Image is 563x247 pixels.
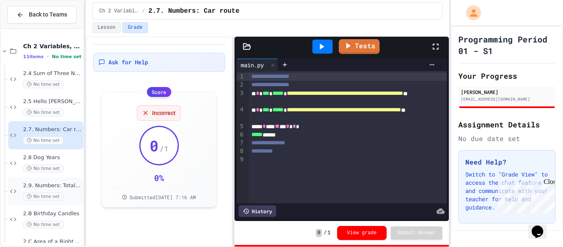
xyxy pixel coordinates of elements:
[23,126,82,133] span: 2.7. Numbers: Car route
[23,42,82,50] span: Ch 2 Variables, Statements & Expressions
[316,229,322,237] span: 0
[7,6,77,24] button: Back to Teams
[23,165,63,172] span: No time set
[152,109,176,117] span: Incorrect
[237,131,245,139] div: 6
[465,157,549,167] h3: Need Help?
[154,172,164,183] div: 0 %
[160,143,169,154] span: / 1
[391,226,443,240] button: Submit Answer
[47,53,49,60] span: •
[23,70,82,77] span: 2.4 Sum of Three Numbers
[465,170,549,212] p: Switch to "Grade View" to access the chat feature and communicate with your teacher for help and ...
[23,182,82,189] span: 2.9. Numbers: Total cost
[23,80,63,88] span: No time set
[23,238,82,245] span: 2.C Area of a Right Triangle
[142,8,145,14] span: /
[92,22,121,33] button: Lesson
[3,3,57,52] div: Chat with us now!Close
[237,155,245,164] div: 9
[339,39,380,54] a: Tests
[237,106,245,122] div: 4
[99,8,139,14] span: Ch 2 Variables, Statements & Expressions
[324,230,326,236] span: /
[495,178,555,213] iframe: chat widget
[23,108,63,116] span: No time set
[237,147,245,155] div: 8
[150,137,159,154] span: 0
[528,214,555,239] iframe: chat widget
[461,88,553,96] div: [PERSON_NAME]
[147,87,171,97] div: Score
[23,54,44,59] span: 11 items
[23,98,82,105] span: 2.5 Hello [PERSON_NAME]
[458,33,556,56] h1: Programming Period 01 - S1
[23,136,63,144] span: No time set
[239,205,276,217] div: History
[237,81,245,89] div: 2
[23,154,82,161] span: 2.8 Dog Years
[461,96,553,102] div: [EMAIL_ADDRESS][DOMAIN_NAME]
[148,6,239,16] span: 2.7. Numbers: Car route
[237,73,245,81] div: 1
[237,59,278,71] div: main.py
[458,70,556,82] h2: Your Progress
[237,139,245,147] div: 7
[397,230,436,236] span: Submit Answer
[23,221,63,228] span: No time set
[129,194,196,200] span: Submitted [DATE] 7:16 AM
[458,134,556,143] div: No due date set
[23,193,63,200] span: No time set
[23,210,82,217] span: 2.B Birthday Candles
[328,230,331,236] span: 1
[122,22,148,33] button: Grade
[457,3,483,22] div: My Account
[52,54,82,59] span: No time set
[108,58,148,66] span: Ask for Help
[237,89,245,106] div: 3
[29,10,67,19] span: Back to Teams
[337,226,387,240] button: View grade
[237,122,245,131] div: 5
[458,119,556,130] h2: Assignment Details
[237,61,268,69] div: main.py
